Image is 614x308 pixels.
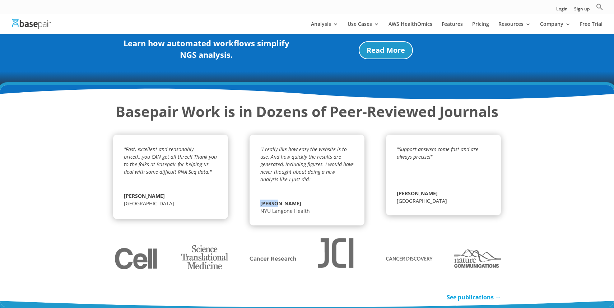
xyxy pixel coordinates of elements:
span: NYU Langone Health [260,207,310,214]
iframe: Drift Widget Chat Controller [578,272,605,299]
strong: Basepair Work is in Dozens of Peer-Reviewed Journals [116,102,498,121]
em: "Fast, excellent and reasonably priced...you CAN get all three!! Thank you to the folks at Basepa... [124,146,217,175]
a: AWS HealthOmics [389,22,432,34]
img: Basepair [12,19,51,29]
a: Features [442,22,463,34]
em: "Support answers come fast and are always precise!" [397,146,478,160]
a: Company [540,22,571,34]
span: [GEOGRAPHIC_DATA] [397,197,447,204]
a: See publications → [447,293,501,301]
strong: Learn how automated workflows simplify NGS analysis. [124,38,289,60]
a: Free Trial [580,22,603,34]
a: Analysis [311,22,338,34]
a: Resources [498,22,531,34]
em: "I really like how easy the website is to use. And how quickly the results are generated, includi... [260,146,354,183]
span: [PERSON_NAME] [124,192,217,200]
a: Use Cases [348,22,379,34]
svg: Search [596,3,603,10]
a: Search Icon Link [596,3,603,14]
a: Pricing [472,22,489,34]
span: [PERSON_NAME] [260,200,354,207]
a: Read More [359,41,413,59]
span: [GEOGRAPHIC_DATA] [124,200,174,207]
span: [PERSON_NAME] [397,190,490,197]
a: Login [556,7,568,14]
a: Sign up [574,7,590,14]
